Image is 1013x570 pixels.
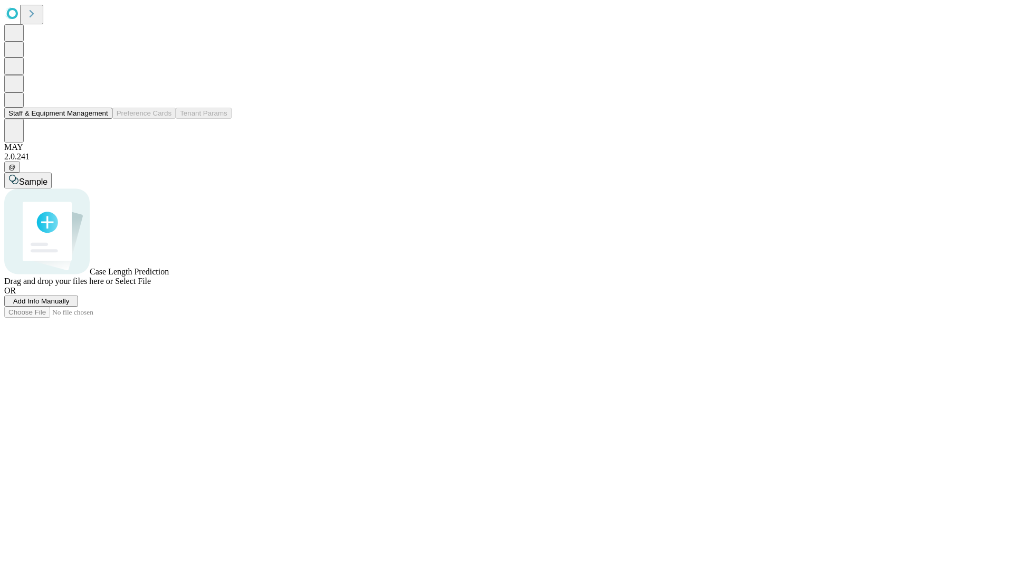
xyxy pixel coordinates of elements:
span: OR [4,286,16,295]
button: @ [4,161,20,173]
span: Drag and drop your files here or [4,277,113,286]
span: Add Info Manually [13,297,70,305]
button: Staff & Equipment Management [4,108,112,119]
button: Sample [4,173,52,188]
span: Select File [115,277,151,286]
span: Case Length Prediction [90,267,169,276]
button: Preference Cards [112,108,176,119]
div: MAY [4,142,1009,152]
div: 2.0.241 [4,152,1009,161]
span: Sample [19,177,47,186]
button: Tenant Params [176,108,232,119]
span: @ [8,163,16,171]
button: Add Info Manually [4,296,78,307]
